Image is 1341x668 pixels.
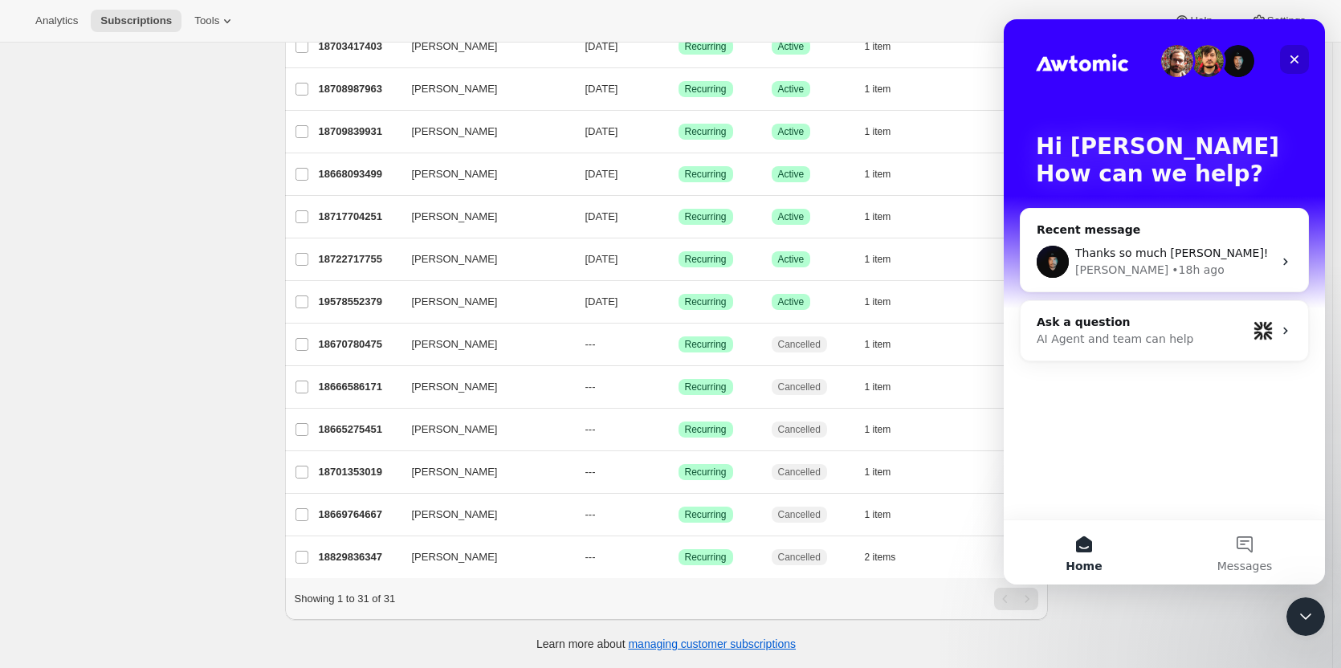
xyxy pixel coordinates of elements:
span: Recurring [685,551,727,564]
div: 18703417403[PERSON_NAME][DATE]SuccessRecurringSuccessActive1 item$24.99 [319,35,1038,58]
span: 1 item [865,125,891,138]
button: Help [1164,10,1237,32]
span: Cancelled [778,381,821,393]
div: 18722717755[PERSON_NAME][DATE]SuccessRecurringSuccessActive1 item£31.00 [319,248,1038,271]
p: 18666586171 [319,379,399,395]
p: 18701353019 [319,464,399,480]
div: 18701353019[PERSON_NAME]---SuccessRecurringCancelled1 item$24.99 [319,461,1038,483]
span: Active [778,125,805,138]
span: Subscriptions [100,14,172,27]
p: 18669764667 [319,507,399,523]
span: Active [778,295,805,308]
p: 18709839931 [319,124,399,140]
p: 18670780475 [319,336,399,352]
button: 2 items [865,546,914,568]
span: 1 item [865,210,891,223]
span: [PERSON_NAME] [412,209,498,225]
span: --- [585,381,596,393]
span: Active [778,210,805,223]
button: [PERSON_NAME] [402,76,563,102]
span: [PERSON_NAME] [412,464,498,480]
p: 19578552379 [319,294,399,310]
button: 1 item [865,418,909,441]
button: 1 item [865,333,909,356]
div: 18665275451[PERSON_NAME]---SuccessRecurringCancelled1 item$24.99 [319,418,1038,441]
nav: Pagination [994,588,1038,610]
button: [PERSON_NAME] [402,459,563,485]
button: Analytics [26,10,88,32]
span: Recurring [685,210,727,223]
p: 18708987963 [319,81,399,97]
div: 18717704251[PERSON_NAME][DATE]SuccessRecurringSuccessActive1 item$24.99 [319,206,1038,228]
span: [DATE] [585,253,618,265]
span: 1 item [865,168,891,181]
span: [PERSON_NAME] [412,39,498,55]
div: 18666586171[PERSON_NAME]---SuccessRecurringCancelled1 item£31.00 [319,376,1038,398]
div: 18668093499[PERSON_NAME][DATE]SuccessRecurringSuccessActive1 item$24.99 [319,163,1038,185]
span: 1 item [865,83,891,96]
span: [DATE] [585,295,618,308]
button: [PERSON_NAME] [402,332,563,357]
div: 18670780475[PERSON_NAME]---SuccessRecurringCancelled1 item$24.99 [319,333,1038,356]
span: Help [1190,14,1212,27]
span: [PERSON_NAME] [412,422,498,438]
span: [PERSON_NAME] [412,507,498,523]
span: --- [585,551,596,563]
button: 1 item [865,376,909,398]
div: 18829836347[PERSON_NAME]---SuccessRecurringCancelled2 items$36.98 [319,546,1038,568]
span: [PERSON_NAME] [412,81,498,97]
p: 18717704251 [319,209,399,225]
span: Recurring [685,83,727,96]
span: 1 item [865,253,891,266]
button: Settings [1241,10,1315,32]
p: 18665275451 [319,422,399,438]
iframe: Intercom live chat [1004,19,1325,584]
span: [PERSON_NAME] [412,124,498,140]
button: 1 item [865,120,909,143]
div: 18708987963[PERSON_NAME][DATE]SuccessRecurringSuccessActive1 item$24.99 [319,78,1038,100]
button: 1 item [865,78,909,100]
span: 1 item [865,295,891,308]
span: Active [778,83,805,96]
span: --- [585,423,596,435]
span: Recurring [685,423,727,436]
p: 18703417403 [319,39,399,55]
span: [PERSON_NAME] [412,294,498,310]
p: Showing 1 to 31 of 31 [295,591,396,607]
button: 1 item [865,461,909,483]
p: 18668093499 [319,166,399,182]
span: [DATE] [585,210,618,222]
iframe: Intercom live chat [1286,597,1325,636]
span: Active [778,253,805,266]
span: Tools [194,14,219,27]
div: 18709839931[PERSON_NAME][DATE]SuccessRecurringSuccessActive1 item$24.99 [319,120,1038,143]
span: [DATE] [585,40,618,52]
button: [PERSON_NAME] [402,544,563,570]
span: --- [585,466,596,478]
span: 2 items [865,551,896,564]
span: Recurring [685,253,727,266]
button: 1 item [865,163,909,185]
span: Cancelled [778,508,821,521]
span: 1 item [865,381,891,393]
span: Recurring [685,508,727,521]
span: Recurring [685,295,727,308]
button: Subscriptions [91,10,181,32]
span: Cancelled [778,423,821,436]
span: Active [778,40,805,53]
a: managing customer subscriptions [628,637,796,650]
